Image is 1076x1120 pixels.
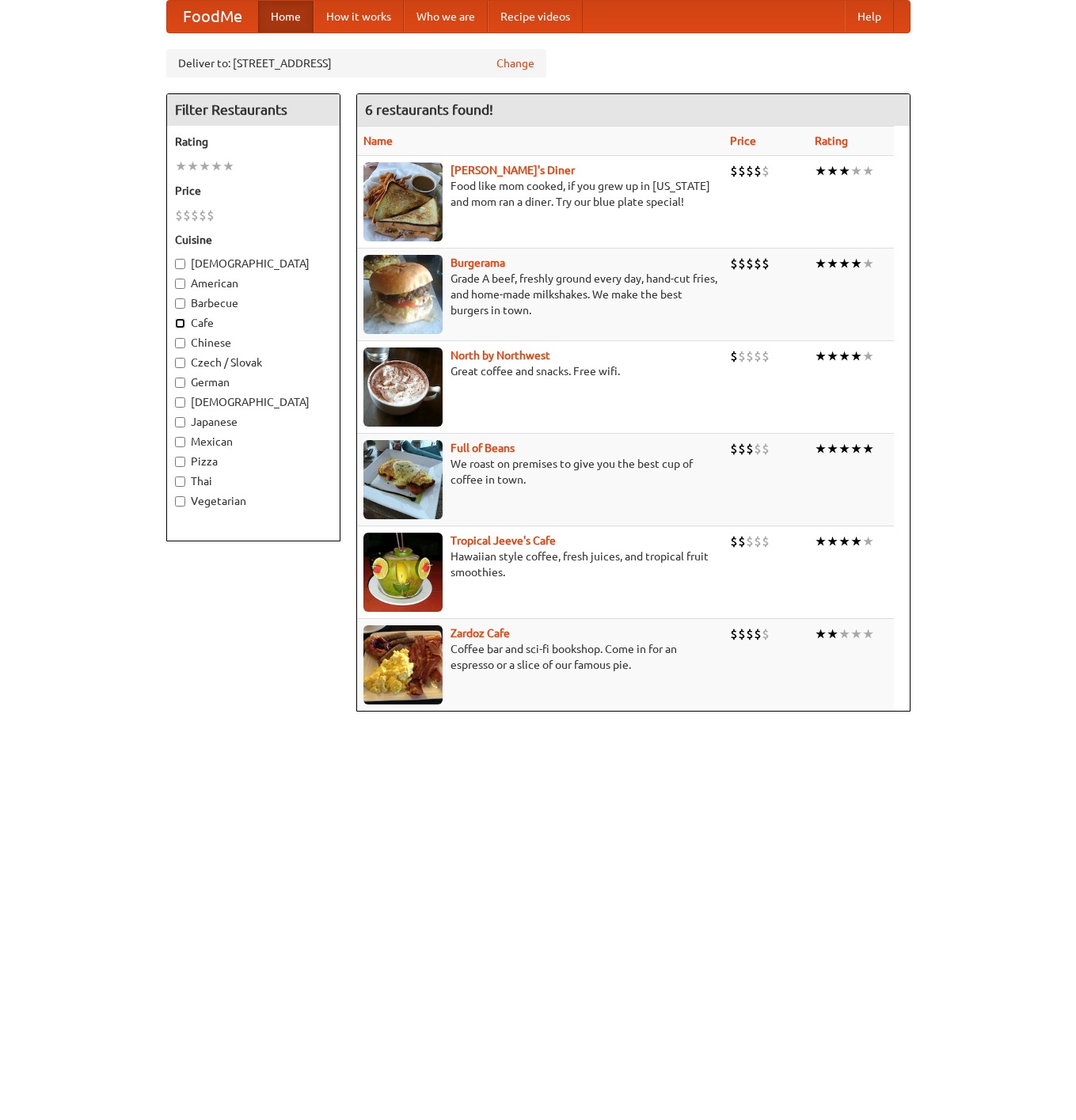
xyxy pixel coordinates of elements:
[175,394,332,410] label: [DEMOGRAPHIC_DATA]
[762,162,770,180] li: $
[730,625,738,643] li: $
[827,255,838,272] li: ★
[850,533,862,550] li: ★
[754,533,762,550] li: $
[175,298,185,309] input: Barbecue
[815,347,827,365] li: ★
[754,255,762,272] li: $
[175,476,185,487] input: Thai
[451,627,510,640] a: Zardoz Cafe
[451,164,575,177] a: [PERSON_NAME]'s Diner
[175,158,187,175] li: ★
[175,318,185,328] input: Cafe
[762,625,770,643] li: $
[827,440,838,457] li: ★
[363,549,717,580] p: Hawaiian style coffee, fresh juices, and tropical fruit smoothies.
[199,158,211,175] li: ★
[222,158,234,175] li: ★
[451,534,556,547] a: Tropical Jeeve's Cafe
[862,162,874,180] li: ★
[175,496,185,507] input: Vegetarian
[207,207,215,224] li: $
[754,440,762,457] li: $
[175,397,185,408] input: [DEMOGRAPHIC_DATA]
[175,207,183,224] li: $
[211,158,222,175] li: ★
[175,437,185,447] input: Mexican
[746,255,754,272] li: $
[815,625,827,643] li: ★
[838,533,850,550] li: ★
[730,440,738,457] li: $
[862,625,874,643] li: ★
[363,641,717,673] p: Coffee bar and sci-fi bookshop. Come in for an espresso or a slice of our famous pie.
[746,533,754,550] li: $
[488,1,583,32] a: Recipe videos
[363,456,717,488] p: We roast on premises to give you the best cup of coffee in town.
[730,135,756,147] a: Price
[850,162,862,180] li: ★
[850,625,862,643] li: ★
[363,135,393,147] a: Name
[746,440,754,457] li: $
[862,440,874,457] li: ★
[850,347,862,365] li: ★
[730,533,738,550] li: $
[167,94,340,126] h4: Filter Restaurants
[175,473,332,489] label: Thai
[175,134,332,150] h5: Rating
[175,457,185,467] input: Pizza
[838,625,850,643] li: ★
[815,533,827,550] li: ★
[838,162,850,180] li: ★
[738,440,746,457] li: $
[738,347,746,365] li: $
[827,533,838,550] li: ★
[175,374,332,390] label: German
[363,363,717,379] p: Great coffee and snacks. Free wifi.
[738,533,746,550] li: $
[175,275,332,291] label: American
[314,1,404,32] a: How it works
[175,279,185,289] input: American
[175,414,332,430] label: Japanese
[175,183,332,199] h5: Price
[827,625,838,643] li: ★
[451,349,550,362] a: North by Northwest
[845,1,894,32] a: Help
[746,625,754,643] li: $
[738,255,746,272] li: $
[862,533,874,550] li: ★
[850,440,862,457] li: ★
[175,259,185,269] input: [DEMOGRAPHIC_DATA]
[175,355,332,370] label: Czech / Slovak
[862,255,874,272] li: ★
[762,255,770,272] li: $
[451,442,515,454] b: Full of Beans
[730,347,738,365] li: $
[258,1,314,32] a: Home
[815,162,827,180] li: ★
[815,255,827,272] li: ★
[827,162,838,180] li: ★
[191,207,199,224] li: $
[175,493,332,509] label: Vegetarian
[175,358,185,368] input: Czech / Slovak
[167,1,258,32] a: FoodMe
[363,178,717,210] p: Food like mom cooked, if you grew up in [US_STATE] and mom ran a diner. Try our blue plate special!
[175,434,332,450] label: Mexican
[175,256,332,271] label: [DEMOGRAPHIC_DATA]
[762,347,770,365] li: $
[175,315,332,331] label: Cafe
[363,347,443,427] img: north.jpg
[746,347,754,365] li: $
[730,255,738,272] li: $
[363,255,443,334] img: burgerama.jpg
[838,347,850,365] li: ★
[762,533,770,550] li: $
[738,162,746,180] li: $
[363,533,443,612] img: jeeves.jpg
